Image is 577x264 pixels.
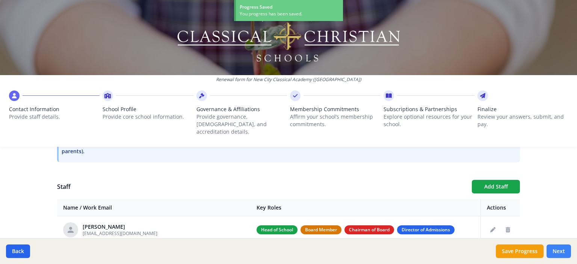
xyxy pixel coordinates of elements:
[547,244,571,258] button: Next
[290,113,381,128] p: Affirm your school’s membership commitments.
[9,106,100,113] span: Contact Information
[57,199,251,216] th: Name / Work Email
[240,4,339,11] div: Progress Saved
[240,11,339,17] div: You progress has been saved.
[196,113,287,136] p: Provide governance, [DEMOGRAPHIC_DATA], and accreditation details.
[251,199,480,216] th: Key Roles
[103,113,193,121] p: Provide core school information.
[477,106,568,113] span: Finalize
[481,199,520,216] th: Actions
[83,223,157,231] div: [PERSON_NAME]
[384,106,474,113] span: Subscriptions & Partnerships
[196,106,287,113] span: Governance & Affiliations
[496,244,544,258] button: Save Progress
[57,182,466,191] h1: Staff
[103,106,193,113] span: School Profile
[9,113,100,121] p: Provide staff details.
[344,225,394,234] span: Chairman of Board
[290,106,381,113] span: Membership Commitments
[257,225,298,234] span: Head of School
[83,230,157,237] span: [EMAIL_ADDRESS][DOMAIN_NAME]
[472,180,520,193] button: Add Staff
[487,224,499,236] button: Edit staff
[176,11,401,64] img: Logo
[6,244,30,258] button: Back
[502,224,514,236] button: Delete staff
[301,225,341,234] span: Board Member
[477,113,568,128] p: Review your answers, submit, and pay.
[384,113,474,128] p: Explore optional resources for your school.
[397,225,455,234] span: Director of Admissions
